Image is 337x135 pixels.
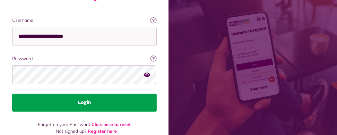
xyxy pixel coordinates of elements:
a: Register here [88,128,117,134]
span: Not signed up? [56,128,86,134]
span: Forgotten your Password [38,122,90,127]
a: Click here to reset [91,122,131,127]
label: Username [12,17,157,24]
label: Password [12,55,157,62]
button: Login [12,94,157,112]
